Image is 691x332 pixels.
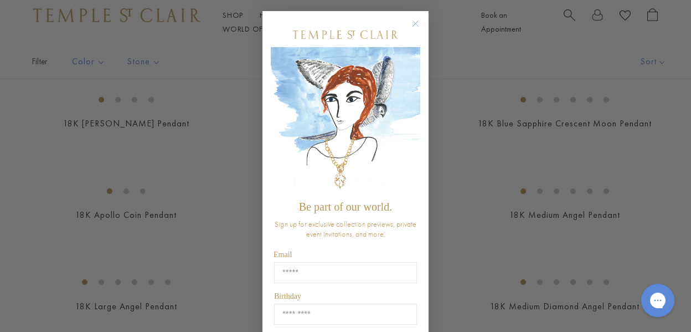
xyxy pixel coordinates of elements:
[274,251,292,259] span: Email
[636,280,680,321] iframe: Gorgias live chat messenger
[271,47,420,195] img: c4a9eb12-d91a-4d4a-8ee0-386386f4f338.jpeg
[274,292,301,300] span: Birthday
[275,219,416,239] span: Sign up for exclusive collection previews, private event invitations, and more.
[299,201,392,213] span: Be part of our world.
[293,30,398,39] img: Temple St. Clair
[414,22,428,36] button: Close dialog
[274,262,417,283] input: Email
